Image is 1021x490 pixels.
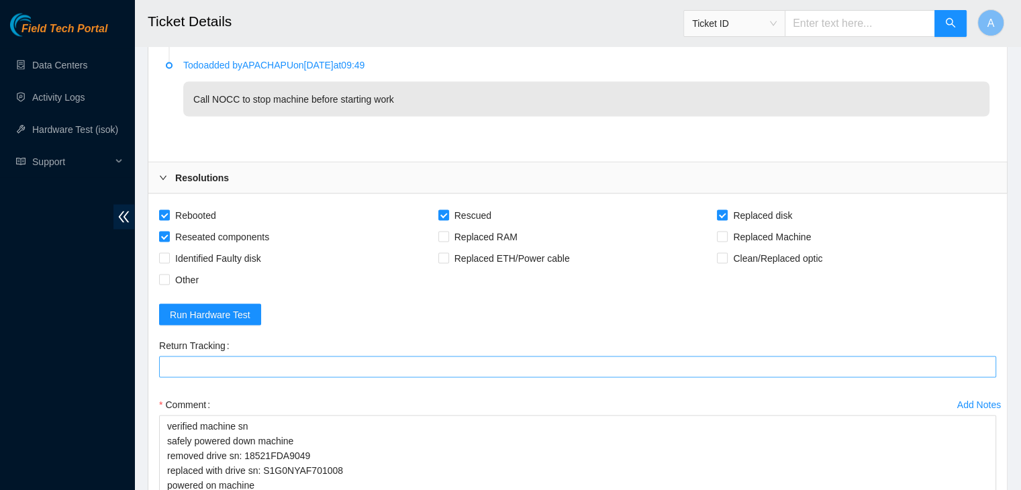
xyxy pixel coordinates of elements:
p: Call NOCC to stop machine before starting work [183,82,989,117]
div: Add Notes [957,400,1001,409]
div: Resolutions [148,162,1007,193]
p: Todo added by APACHAPU on [DATE] at 09:49 [183,58,989,72]
span: Run Hardware Test [170,307,250,322]
button: Add Notes [957,394,1002,415]
span: Replaced RAM [449,226,523,248]
span: Replaced ETH/Power cable [449,248,575,269]
span: read [16,157,26,166]
span: Rescued [449,205,497,226]
b: Resolutions [175,170,229,185]
label: Comment [159,394,215,415]
button: search [934,10,967,37]
span: A [987,15,995,32]
span: Identified Faulty disk [170,248,266,269]
span: right [159,174,167,182]
span: Other [170,269,204,291]
img: Akamai Technologies [10,13,68,37]
span: Replaced disk [728,205,797,226]
span: Clean/Replaced optic [728,248,828,269]
a: Data Centers [32,60,87,70]
input: Return Tracking [159,356,996,378]
span: Replaced Machine [728,226,816,248]
a: Activity Logs [32,92,85,103]
label: Return Tracking [159,335,235,356]
span: Rebooted [170,205,222,226]
span: double-left [113,205,134,230]
a: Hardware Test (isok) [32,124,118,135]
span: search [945,17,956,30]
span: Support [32,148,111,175]
a: Akamai TechnologiesField Tech Portal [10,24,107,42]
input: Enter text here... [785,10,935,37]
span: Reseated components [170,226,275,248]
button: Run Hardware Test [159,304,261,326]
span: Field Tech Portal [21,23,107,36]
button: A [977,9,1004,36]
span: Ticket ID [692,13,777,34]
